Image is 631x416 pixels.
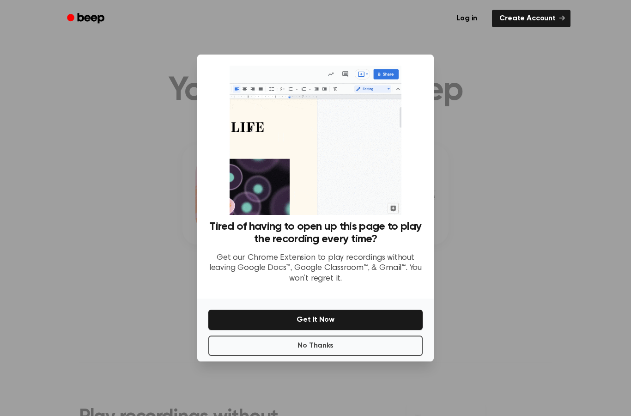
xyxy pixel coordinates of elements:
[61,10,113,28] a: Beep
[492,10,570,27] a: Create Account
[208,220,423,245] h3: Tired of having to open up this page to play the recording every time?
[208,310,423,330] button: Get It Now
[208,336,423,356] button: No Thanks
[208,253,423,284] p: Get our Chrome Extension to play recordings without leaving Google Docs™, Google Classroom™, & Gm...
[447,8,486,29] a: Log in
[230,66,401,215] img: Beep extension in action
